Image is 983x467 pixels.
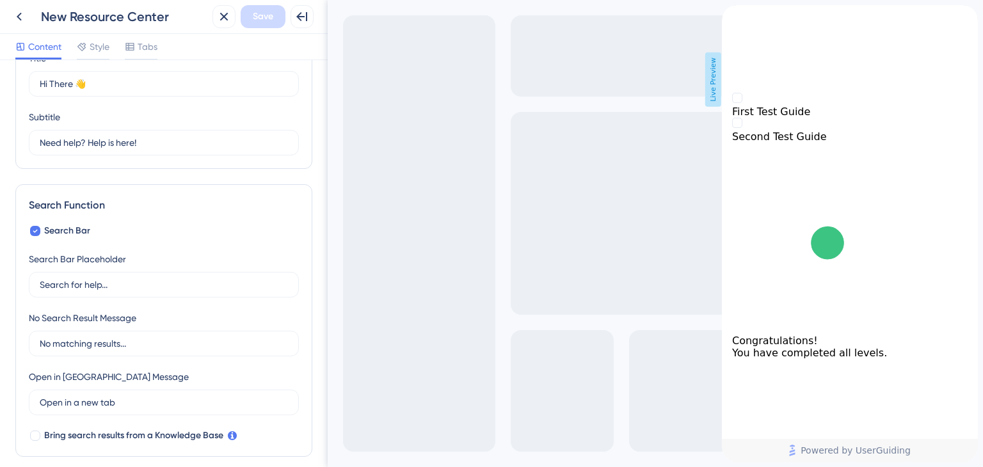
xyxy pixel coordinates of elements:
input: Description [40,136,288,150]
div: Search Function [29,198,299,213]
span: Save [253,9,273,24]
div: First Test Guide [10,100,246,113]
span: Content [28,39,61,54]
div: Search Bar Placeholder [29,251,126,267]
input: No matching results... [40,336,288,351]
div: You have completed all levels. [10,342,246,354]
div: New Resource Center [41,8,207,26]
button: Save [241,5,285,28]
input: Search for help... [40,278,288,292]
div: Second Test Guide is incomplete. [10,113,246,138]
span: Live Preview [378,52,394,107]
div: Subtitle [29,109,60,125]
div: Second Test Guide [10,125,246,138]
span: Get Started [6,3,63,19]
div: First Test Guide is incomplete. [10,88,246,113]
span: Search Bar [44,223,90,239]
div: Open in [GEOGRAPHIC_DATA] Message [29,369,189,384]
div: Checklist Container [10,88,246,354]
span: Style [90,39,109,54]
input: Title [40,77,288,91]
div: Checklist items [10,88,246,138]
div: No Search Result Message [29,310,136,326]
div: Congratulations! [10,329,246,342]
span: Powered by UserGuiding [79,438,189,453]
span: Bring search results from a Knowledge Base [44,428,223,443]
span: Tabs [138,39,157,54]
input: Open in a new tab [40,395,288,409]
div: checklist loading [10,138,246,354]
div: 3 [71,6,76,17]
